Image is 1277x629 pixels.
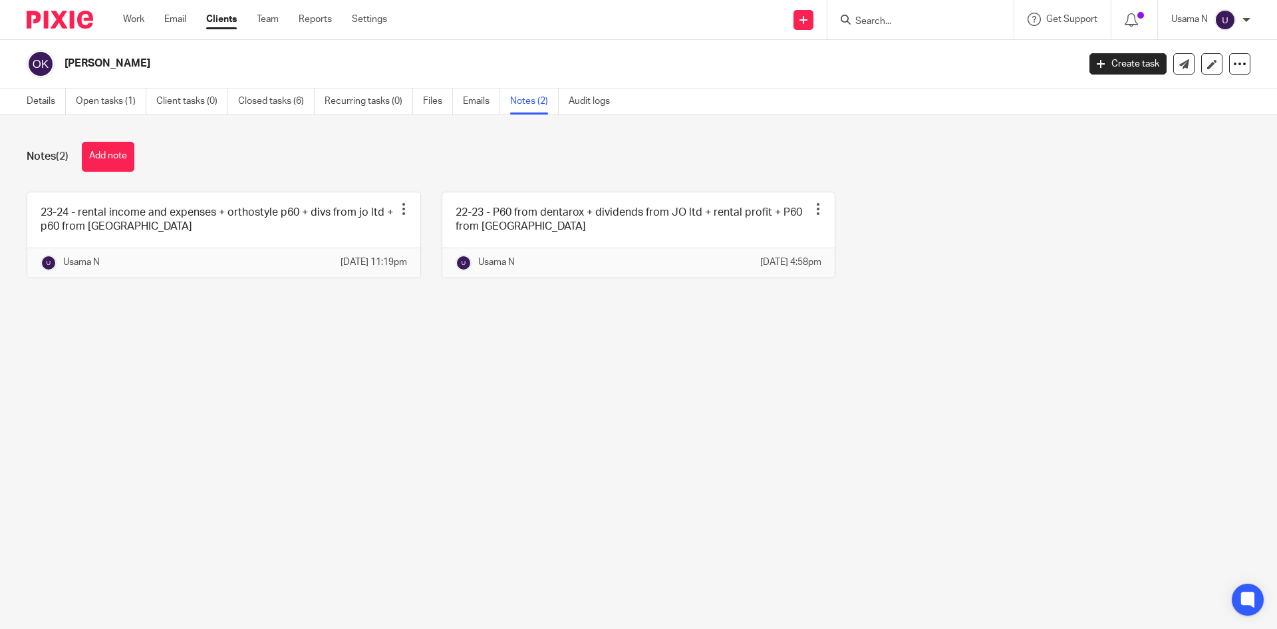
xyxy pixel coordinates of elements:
[63,256,100,269] p: Usama N
[352,13,387,26] a: Settings
[164,13,186,26] a: Email
[341,256,407,269] p: [DATE] 11:19pm
[456,255,472,271] img: svg%3E
[238,89,315,114] a: Closed tasks (6)
[510,89,559,114] a: Notes (2)
[41,255,57,271] img: svg%3E
[27,89,66,114] a: Details
[325,89,413,114] a: Recurring tasks (0)
[123,13,144,26] a: Work
[82,142,134,172] button: Add note
[1046,15,1097,24] span: Get Support
[27,11,93,29] img: Pixie
[760,256,821,269] p: [DATE] 4:58pm
[1089,53,1167,75] a: Create task
[463,89,500,114] a: Emails
[423,89,453,114] a: Files
[27,150,69,164] h1: Notes
[156,89,228,114] a: Client tasks (0)
[1214,9,1236,31] img: svg%3E
[569,89,620,114] a: Audit logs
[65,57,869,71] h2: [PERSON_NAME]
[478,256,515,269] p: Usama N
[257,13,279,26] a: Team
[206,13,237,26] a: Clients
[27,50,55,78] img: svg%3E
[854,16,974,28] input: Search
[76,89,146,114] a: Open tasks (1)
[299,13,332,26] a: Reports
[56,151,69,162] span: (2)
[1171,13,1208,26] p: Usama N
